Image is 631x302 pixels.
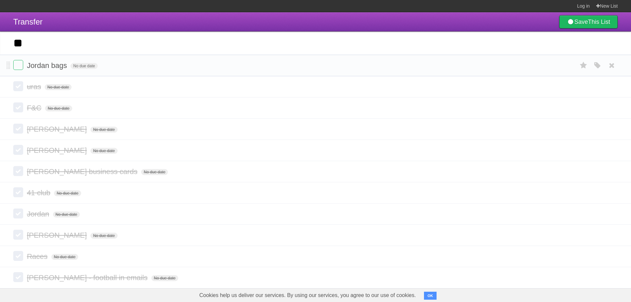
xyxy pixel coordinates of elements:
span: [PERSON_NAME] - football in emails [27,273,149,282]
span: No due date [141,169,168,175]
span: No due date [51,254,78,260]
span: Races [27,252,49,261]
span: No due date [151,275,178,281]
span: Cookies help us deliver our services. By using our services, you agree to our use of cookies. [193,289,423,302]
span: No due date [90,127,117,133]
label: Done [13,124,23,134]
span: uras [27,83,43,91]
span: No due date [90,148,117,154]
label: Done [13,145,23,155]
label: Done [13,60,23,70]
span: No due date [53,211,80,217]
span: Jordan [27,210,51,218]
span: Jordan bags [27,61,69,70]
span: F&C [27,104,43,112]
span: No due date [54,190,81,196]
span: No due date [45,84,72,90]
label: Done [13,209,23,218]
label: Star task [577,60,590,71]
span: [PERSON_NAME] business cards [27,167,139,176]
label: Done [13,187,23,197]
span: Transfer [13,17,42,26]
b: This List [588,19,610,25]
label: Done [13,166,23,176]
label: Done [13,272,23,282]
label: Done [13,102,23,112]
span: [PERSON_NAME] [27,231,88,239]
span: No due date [90,233,117,239]
span: [PERSON_NAME] [27,146,88,154]
label: Done [13,81,23,91]
span: 41 club [27,189,52,197]
span: [PERSON_NAME] [27,125,88,133]
label: Done [13,251,23,261]
a: SaveThis List [559,15,618,29]
button: OK [424,292,437,300]
label: Done [13,230,23,240]
span: No due date [45,105,72,111]
span: No due date [71,63,97,69]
